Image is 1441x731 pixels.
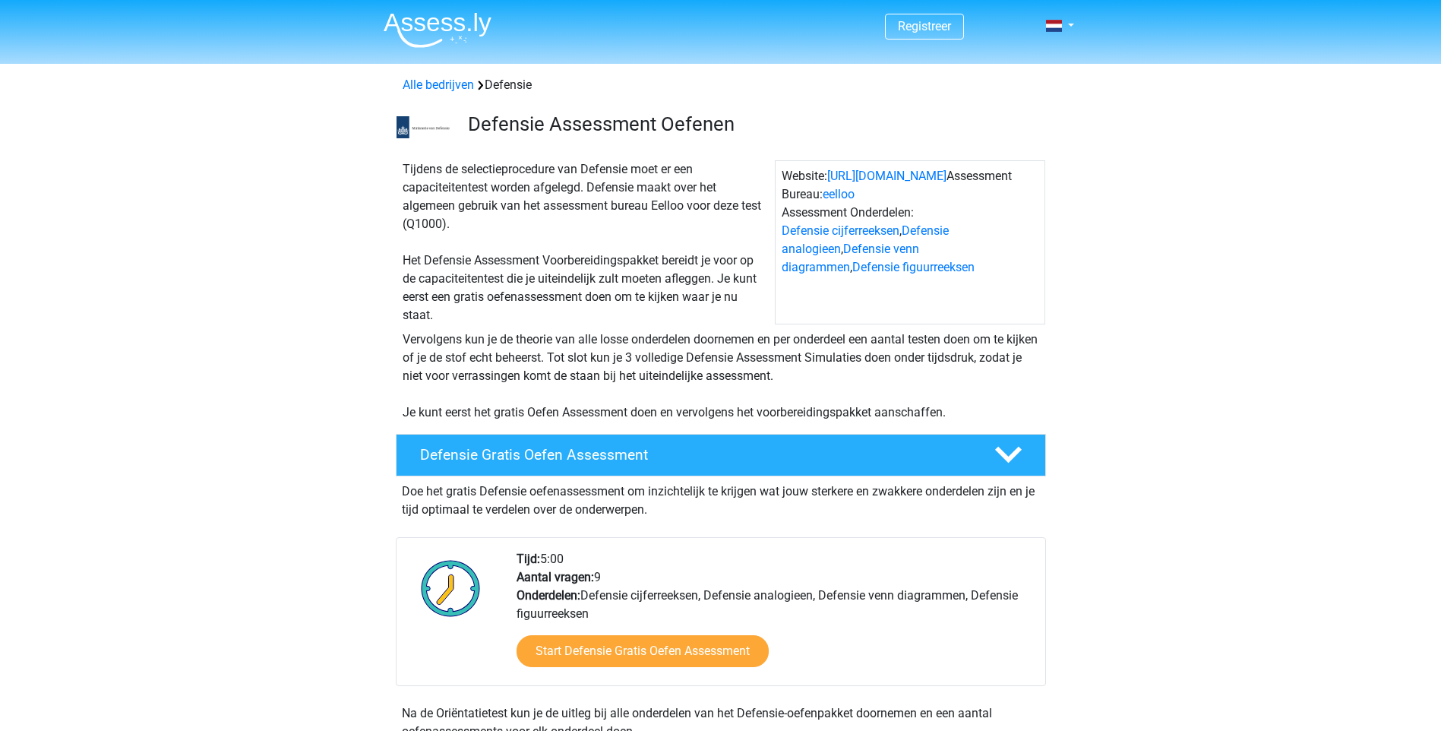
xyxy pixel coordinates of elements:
div: Defensie [397,76,1045,94]
h3: Defensie Assessment Oefenen [468,112,1034,136]
div: Doe het gratis Defensie oefenassessment om inzichtelijk te krijgen wat jouw sterkere en zwakkere ... [396,476,1046,519]
b: Onderdelen: [517,588,580,603]
div: 5:00 9 Defensie cijferreeksen, Defensie analogieen, Defensie venn diagrammen, Defensie figuurreeksen [505,550,1044,685]
a: Defensie figuurreeksen [852,260,975,274]
a: Registreer [898,19,951,33]
b: Aantal vragen: [517,570,594,584]
h4: Defensie Gratis Oefen Assessment [420,446,970,464]
img: Klok [412,550,489,626]
a: Defensie cijferreeksen [782,223,899,238]
b: Tijd: [517,552,540,566]
a: Defensie venn diagrammen [782,242,919,274]
a: Start Defensie Gratis Oefen Assessment [517,635,769,667]
a: eelloo [823,187,855,201]
div: Vervolgens kun je de theorie van alle losse onderdelen doornemen en per onderdeel een aantal test... [397,331,1045,422]
div: Tijdens de selectieprocedure van Defensie moet er een capaciteitentest worden afgelegd. Defensie ... [397,160,775,324]
a: [URL][DOMAIN_NAME] [827,169,946,183]
div: Website: Assessment Bureau: Assessment Onderdelen: , , , [775,160,1045,324]
img: Assessly [384,12,491,48]
a: Alle bedrijven [403,78,474,92]
a: Defensie Gratis Oefen Assessment [390,434,1052,476]
a: Defensie analogieen [782,223,949,256]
